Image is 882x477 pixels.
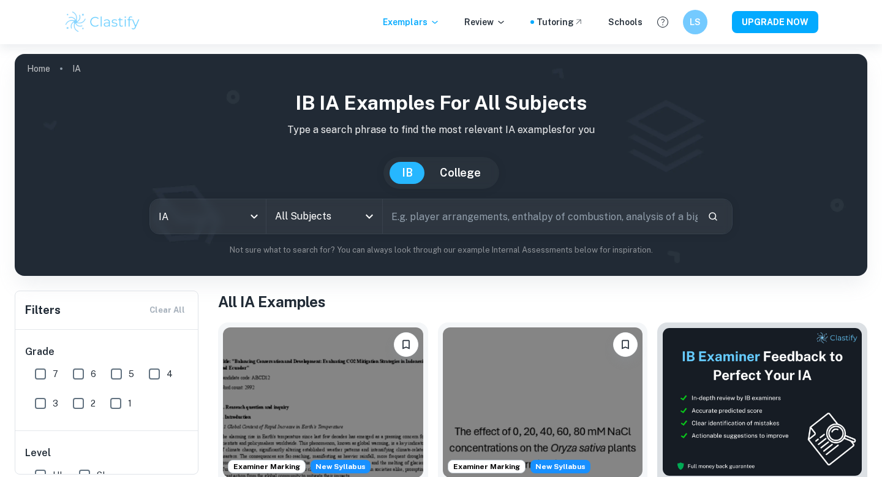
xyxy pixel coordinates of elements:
button: LS [683,10,707,34]
span: 1 [128,397,132,410]
button: Bookmark [613,332,638,357]
button: IB [390,162,425,184]
img: Clastify logo [64,10,141,34]
span: New Syllabus [530,460,590,473]
button: Help and Feedback [652,12,673,32]
button: Search [703,206,723,227]
a: Tutoring [537,15,584,29]
div: IA [150,199,266,234]
button: Bookmark [394,332,418,357]
h1: IB IA examples for all subjects [24,88,858,118]
h6: Filters [25,302,61,319]
div: Starting from the May 2026 session, the ESS IA requirements have changed. We created this exempla... [530,460,590,473]
p: Type a search phrase to find the most relevant IA examples for you [24,123,858,137]
img: profile cover [15,54,867,276]
span: 6 [91,367,96,381]
button: Open [361,208,378,225]
span: New Syllabus [311,460,371,473]
span: 2 [91,397,96,410]
span: 3 [53,397,58,410]
span: 7 [53,367,58,381]
div: Starting from the May 2026 session, the ESS IA requirements have changed. We created this exempla... [311,460,371,473]
h6: Level [25,446,189,460]
button: UPGRADE NOW [732,11,818,33]
p: IA [72,62,81,75]
p: Exemplars [383,15,440,29]
span: Examiner Marking [228,461,305,472]
span: Examiner Marking [448,461,525,472]
h6: Grade [25,345,189,359]
button: College [428,162,493,184]
span: 4 [167,367,173,381]
p: Review [464,15,506,29]
h1: All IA Examples [218,291,867,313]
input: E.g. player arrangements, enthalpy of combustion, analysis of a big city... [383,199,698,234]
a: Schools [608,15,643,29]
img: Thumbnail [662,327,862,476]
h6: LS [688,15,703,29]
span: 5 [129,367,134,381]
a: Home [27,60,50,77]
p: Not sure what to search for? You can always look through our example Internal Assessments below f... [24,244,858,256]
